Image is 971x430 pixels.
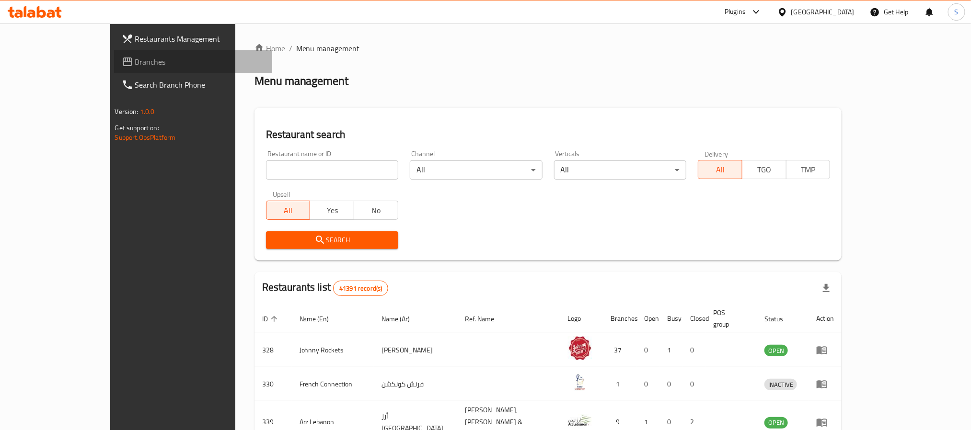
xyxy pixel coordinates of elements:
button: TGO [742,160,786,179]
span: Search [274,234,391,246]
td: فرنش كونكشن [374,367,457,401]
span: All [702,163,739,177]
h2: Menu management [254,73,349,89]
span: OPEN [764,345,788,356]
a: Branches [114,50,272,73]
td: 1 [660,333,683,367]
span: Get support on: [115,122,159,134]
button: TMP [786,160,831,179]
div: Menu [816,344,834,356]
li: / [289,43,292,54]
th: Open [637,304,660,333]
span: Restaurants Management [135,33,265,45]
div: Export file [815,277,838,300]
td: French Connection [292,367,374,401]
td: Johnny Rockets [292,333,374,367]
button: Yes [310,201,354,220]
td: 0 [683,367,706,401]
div: Menu [816,378,834,390]
th: Action [809,304,842,333]
td: 1 [603,367,637,401]
h2: Restaurants list [262,280,389,296]
a: Search Branch Phone [114,73,272,96]
span: Menu management [296,43,360,54]
span: All [270,204,307,217]
button: All [266,201,311,220]
span: ID [262,313,280,325]
button: All [698,160,742,179]
a: Support.OpsPlatform [115,131,176,144]
span: Ref. Name [465,313,507,325]
td: 328 [254,333,292,367]
label: Delivery [705,150,728,157]
th: Branches [603,304,637,333]
span: 1.0.0 [140,105,155,118]
span: Search Branch Phone [135,79,265,91]
div: All [554,160,686,180]
span: Branches [135,56,265,68]
div: Menu [816,417,834,428]
td: [PERSON_NAME] [374,333,457,367]
span: S [955,7,959,17]
div: All [410,160,542,180]
td: 330 [254,367,292,401]
span: No [358,204,394,217]
th: Busy [660,304,683,333]
span: Status [764,313,796,325]
a: Restaurants Management [114,27,272,50]
div: [GEOGRAPHIC_DATA] [791,7,855,17]
div: Plugins [725,6,746,18]
span: OPEN [764,417,788,428]
span: INACTIVE [764,379,797,390]
span: Name (En) [300,313,342,325]
th: Closed [683,304,706,333]
span: Yes [314,204,350,217]
td: 0 [660,367,683,401]
div: INACTIVE [764,379,797,390]
div: OPEN [764,345,788,356]
img: Johnny Rockets [568,336,592,360]
span: TMP [790,163,827,177]
div: Total records count [333,281,388,296]
th: Logo [560,304,603,333]
span: 41391 record(s) [334,284,388,293]
nav: breadcrumb [254,43,842,54]
img: French Connection [568,370,592,394]
td: 0 [637,367,660,401]
input: Search for restaurant name or ID.. [266,160,398,180]
button: No [354,201,398,220]
span: Version: [115,105,139,118]
td: 0 [683,333,706,367]
td: 37 [603,333,637,367]
button: Search [266,231,398,249]
td: 0 [637,333,660,367]
span: POS group [714,307,746,330]
span: Name (Ar) [381,313,422,325]
label: Upsell [273,191,290,198]
span: TGO [746,163,783,177]
h2: Restaurant search [266,127,831,142]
